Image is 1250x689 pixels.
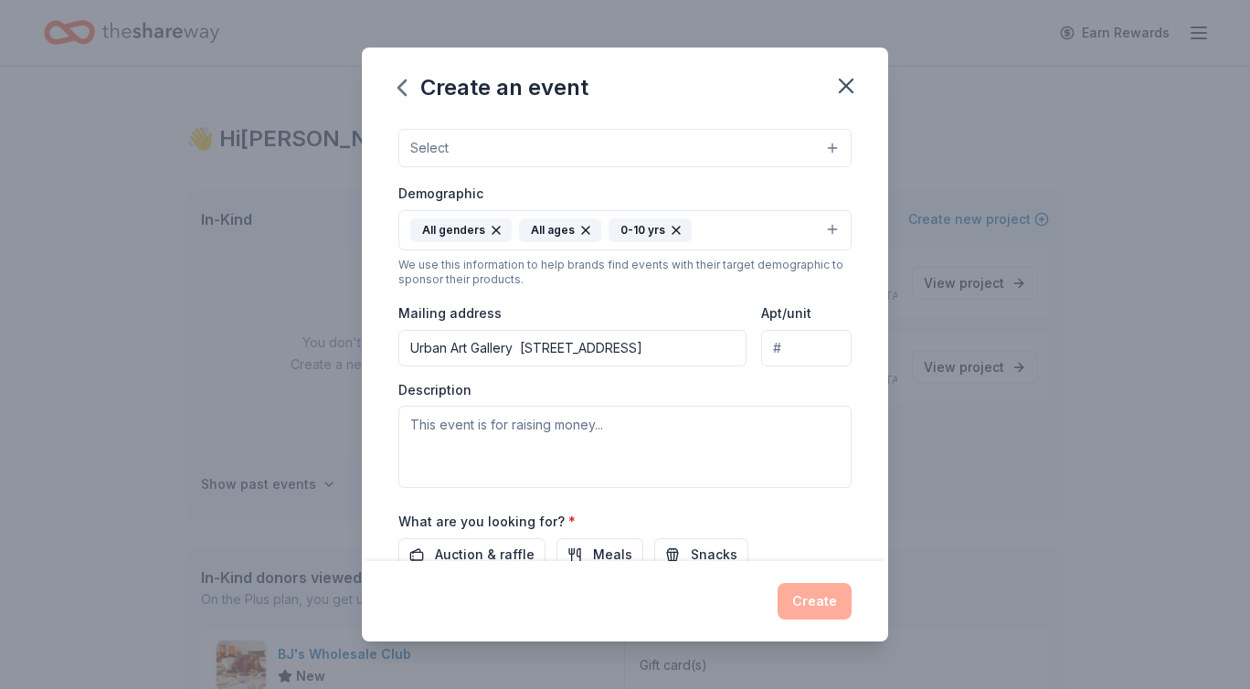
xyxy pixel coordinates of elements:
[761,330,852,366] input: #
[761,304,811,323] label: Apt/unit
[410,218,512,242] div: All genders
[398,185,483,203] label: Demographic
[398,538,546,571] button: Auction & raffle
[398,258,852,287] div: We use this information to help brands find events with their target demographic to sponsor their...
[398,210,852,250] button: All gendersAll ages0-10 yrs
[519,218,601,242] div: All ages
[398,381,471,399] label: Description
[556,538,643,571] button: Meals
[398,73,588,102] div: Create an event
[609,218,692,242] div: 0-10 yrs
[691,544,737,566] span: Snacks
[398,129,852,167] button: Select
[398,330,747,366] input: Enter a US address
[593,544,632,566] span: Meals
[410,137,449,159] span: Select
[654,538,748,571] button: Snacks
[398,304,502,323] label: Mailing address
[398,513,576,531] label: What are you looking for?
[435,544,535,566] span: Auction & raffle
